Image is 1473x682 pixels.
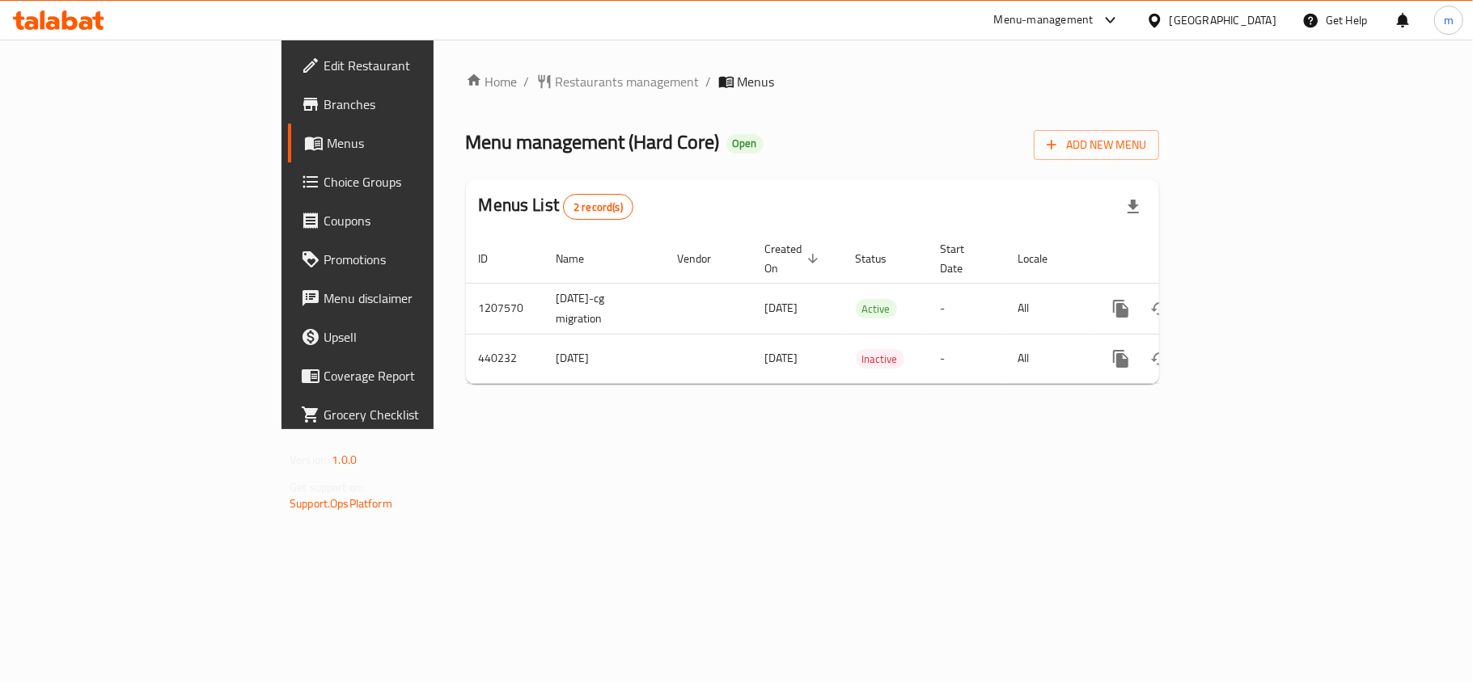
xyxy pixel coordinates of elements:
[1089,234,1270,284] th: Actions
[1114,187,1153,226] div: Export file
[290,493,392,514] a: Support.OpsPlatform
[928,283,1005,334] td: -
[324,366,514,385] span: Coverage Report
[706,72,712,91] li: /
[327,133,514,153] span: Menus
[324,211,514,230] span: Coupons
[544,283,665,334] td: [DATE]-cg migration
[1102,289,1141,328] button: more
[557,249,606,268] span: Name
[324,172,514,192] span: Choice Groups
[1005,283,1089,334] td: All
[290,449,329,470] span: Version:
[290,477,364,498] span: Get support on:
[324,95,514,114] span: Branches
[1005,334,1089,383] td: All
[994,11,1094,30] div: Menu-management
[765,347,798,368] span: [DATE]
[544,334,665,383] td: [DATE]
[466,72,1159,91] nav: breadcrumb
[941,239,986,278] span: Start Date
[678,249,733,268] span: Vendor
[288,46,527,85] a: Edit Restaurant
[1018,249,1069,268] span: Locale
[726,134,764,154] div: Open
[556,72,700,91] span: Restaurants management
[1444,11,1454,29] span: m
[479,249,510,268] span: ID
[479,193,633,220] h2: Menus List
[1170,11,1276,29] div: [GEOGRAPHIC_DATA]
[332,449,357,470] span: 1.0.0
[856,300,897,318] span: Active
[564,200,633,215] span: 2 record(s)
[288,279,527,318] a: Menu disclaimer
[563,194,633,220] div: Total records count
[928,334,1005,383] td: -
[466,124,720,160] span: Menu management ( Hard Core )
[1034,130,1159,160] button: Add New Menu
[856,249,908,268] span: Status
[324,56,514,75] span: Edit Restaurant
[288,395,527,434] a: Grocery Checklist
[738,72,775,91] span: Menus
[324,327,514,347] span: Upsell
[1141,339,1179,378] button: Change Status
[288,356,527,395] a: Coverage Report
[288,124,527,162] a: Menus
[288,162,527,201] a: Choice Groups
[324,250,514,269] span: Promotions
[288,201,527,240] a: Coupons
[324,288,514,308] span: Menu disclaimer
[536,72,700,91] a: Restaurants management
[288,85,527,124] a: Branches
[856,299,897,318] div: Active
[1047,135,1146,155] span: Add New Menu
[288,318,527,356] a: Upsell
[765,297,798,318] span: [DATE]
[324,405,514,424] span: Grocery Checklist
[288,240,527,279] a: Promotions
[765,239,823,278] span: Created On
[726,137,764,150] span: Open
[1102,339,1141,378] button: more
[466,234,1270,384] table: enhanced table
[1141,289,1179,328] button: Change Status
[856,350,904,368] span: Inactive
